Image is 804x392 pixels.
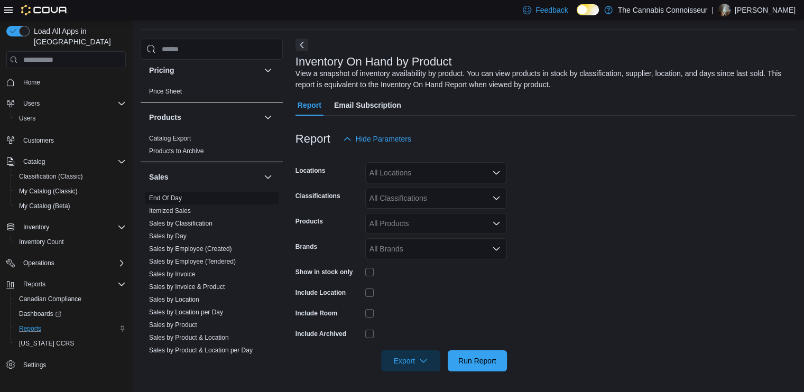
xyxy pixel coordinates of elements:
[149,172,169,182] h3: Sales
[149,147,204,155] a: Products to Archive
[735,4,796,16] p: [PERSON_NAME]
[381,350,440,371] button: Export
[2,132,130,147] button: Customers
[295,133,330,145] h3: Report
[149,257,236,266] span: Sales by Employee (Tendered)
[149,220,212,227] a: Sales by Classification
[19,221,126,234] span: Inventory
[149,172,260,182] button: Sales
[15,200,126,212] span: My Catalog (Beta)
[618,4,708,16] p: The Cannabis Connoisseur
[149,65,260,76] button: Pricing
[141,192,283,374] div: Sales
[15,170,126,183] span: Classification (Classic)
[19,358,126,371] span: Settings
[458,356,496,366] span: Run Report
[19,257,59,269] button: Operations
[535,5,568,15] span: Feedback
[11,169,130,184] button: Classification (Classic)
[149,87,182,96] span: Price Sheet
[2,96,130,111] button: Users
[21,5,68,15] img: Cova
[149,270,195,278] a: Sales by Invoice
[149,308,223,316] span: Sales by Location per Day
[23,99,40,108] span: Users
[149,134,191,143] span: Catalog Export
[577,4,599,15] input: Dark Mode
[492,194,501,202] button: Open list of options
[492,219,501,228] button: Open list of options
[295,55,452,68] h3: Inventory On Hand by Product
[141,132,283,162] div: Products
[2,154,130,169] button: Catalog
[23,361,46,369] span: Settings
[15,307,126,320] span: Dashboards
[23,259,54,267] span: Operations
[15,322,45,335] a: Reports
[15,337,126,350] span: Washington CCRS
[19,97,44,110] button: Users
[448,350,507,371] button: Run Report
[149,194,182,202] span: End Of Day
[15,236,68,248] a: Inventory Count
[23,136,54,145] span: Customers
[15,112,126,125] span: Users
[23,280,45,288] span: Reports
[149,296,199,303] a: Sales by Location
[19,221,53,234] button: Inventory
[262,111,274,124] button: Products
[15,307,66,320] a: Dashboards
[19,155,126,168] span: Catalog
[19,133,126,146] span: Customers
[19,257,126,269] span: Operations
[19,202,70,210] span: My Catalog (Beta)
[339,128,415,150] button: Hide Parameters
[19,97,126,110] span: Users
[149,283,225,291] a: Sales by Invoice & Product
[149,112,181,123] h3: Products
[2,277,130,292] button: Reports
[11,321,130,336] button: Reports
[15,112,40,125] a: Users
[149,135,191,142] a: Catalog Export
[711,4,714,16] p: |
[149,147,204,155] span: Products to Archive
[141,85,283,102] div: Pricing
[19,187,78,195] span: My Catalog (Classic)
[15,293,86,305] a: Canadian Compliance
[295,268,353,276] label: Show in stock only
[19,310,61,318] span: Dashboards
[2,357,130,372] button: Settings
[11,336,130,351] button: [US_STATE] CCRS
[149,347,253,354] a: Sales by Product & Location per Day
[149,88,182,95] a: Price Sheet
[19,278,126,291] span: Reports
[295,330,346,338] label: Include Archived
[149,309,223,316] a: Sales by Location per Day
[23,78,40,87] span: Home
[295,217,323,226] label: Products
[149,207,191,215] span: Itemized Sales
[15,337,78,350] a: [US_STATE] CCRS
[149,321,197,329] a: Sales by Product
[19,278,50,291] button: Reports
[295,242,317,251] label: Brands
[19,134,58,147] a: Customers
[718,4,731,16] div: Candice Flynt
[19,339,74,348] span: [US_STATE] CCRS
[11,306,130,321] a: Dashboards
[2,256,130,270] button: Operations
[2,220,130,235] button: Inventory
[11,184,130,199] button: My Catalog (Classic)
[149,245,232,253] a: Sales by Employee (Created)
[11,199,130,213] button: My Catalog (Beta)
[149,232,187,240] a: Sales by Day
[262,64,274,77] button: Pricing
[149,270,195,278] span: Sales by Invoice
[19,359,50,371] a: Settings
[15,322,126,335] span: Reports
[23,223,49,231] span: Inventory
[295,68,790,90] div: View a snapshot of inventory availability by product. You can view products in stock by classific...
